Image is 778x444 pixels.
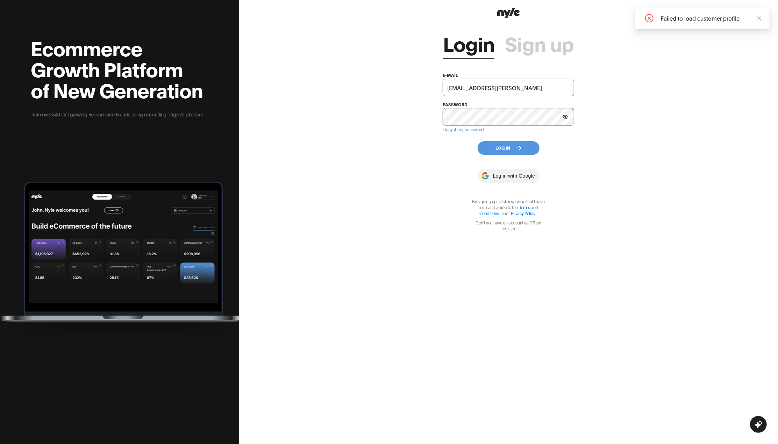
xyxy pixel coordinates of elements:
[479,205,538,216] a: Terms and Conditions
[511,210,535,216] a: Privacy Policy
[31,37,205,100] h2: Ecommerce Growth Platform of New Generation
[661,14,761,22] div: Failed to load customer profile
[645,14,654,22] span: close-circle
[757,16,762,21] span: close
[443,102,467,107] label: password
[443,33,494,53] a: Login
[31,110,205,118] p: Join over 349 fast growing Ecommerce Brands using our cutting edge AI platform
[468,220,549,231] p: Don't you have an account yet? Then
[478,169,539,183] button: Log in with Google
[443,127,484,132] a: I forgot my password
[505,33,574,53] a: Sign up
[502,226,515,231] a: register
[468,198,549,216] p: By signing up, I acknowledge that I have read and agree to the .
[500,210,511,216] span: and
[478,141,540,155] button: Log In
[443,72,458,78] label: e-mail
